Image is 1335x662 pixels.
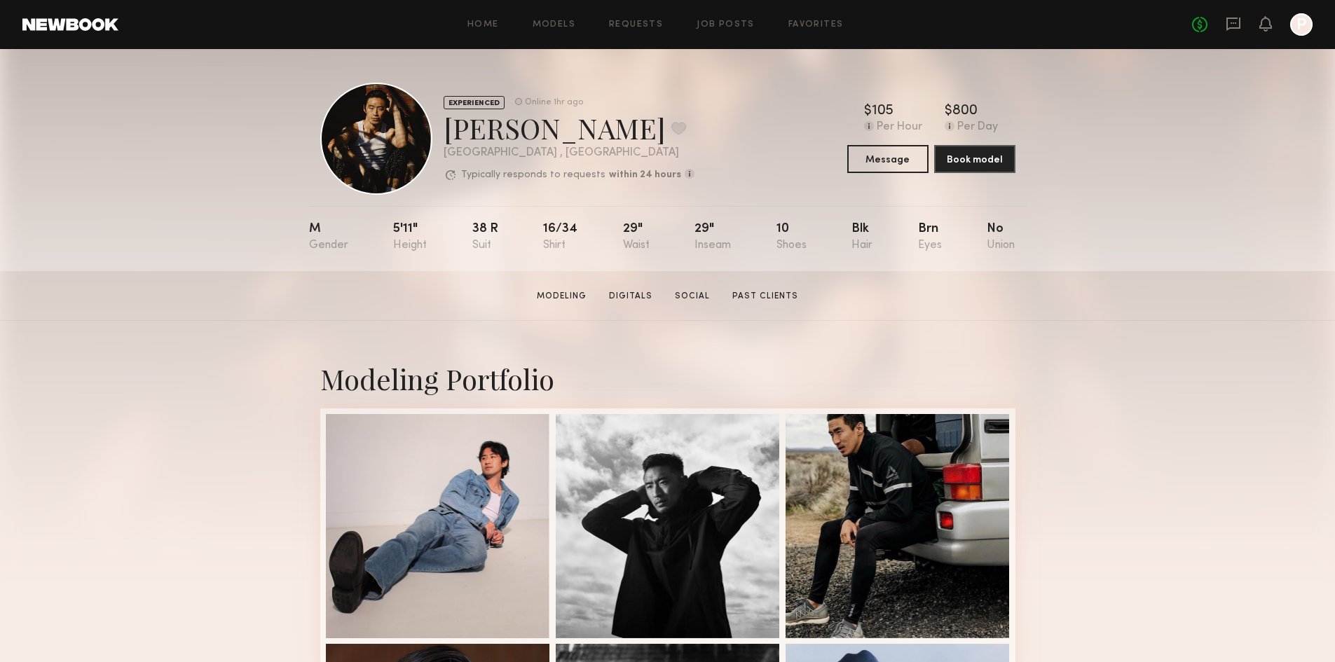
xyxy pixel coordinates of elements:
div: 38 r [472,223,498,251]
div: 10 [776,223,807,251]
div: 16/34 [543,223,577,251]
a: Favorites [788,20,844,29]
div: No [987,223,1015,251]
button: Message [847,145,929,173]
div: Blk [851,223,872,251]
a: Past Clients [727,290,804,303]
div: Modeling Portfolio [320,360,1015,397]
div: 5'11" [393,223,427,251]
div: Online 1hr ago [525,98,583,107]
p: Typically responds to requests [461,170,605,180]
a: P [1290,13,1313,36]
div: 105 [872,104,894,118]
a: Digitals [603,290,658,303]
a: Job Posts [697,20,755,29]
div: 29" [623,223,650,251]
div: M [309,223,348,251]
div: Brn [918,223,942,251]
b: within 24 hours [609,170,681,180]
div: Per Hour [877,121,922,134]
div: EXPERIENCED [444,96,505,109]
a: Requests [609,20,663,29]
div: 800 [952,104,978,118]
div: $ [864,104,872,118]
a: Home [467,20,499,29]
a: Modeling [531,290,592,303]
div: Per Day [957,121,998,134]
button: Book model [934,145,1015,173]
div: [GEOGRAPHIC_DATA] , [GEOGRAPHIC_DATA] [444,147,694,159]
div: 29" [694,223,731,251]
a: Social [669,290,716,303]
div: [PERSON_NAME] [444,109,694,146]
div: $ [945,104,952,118]
a: Models [533,20,575,29]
